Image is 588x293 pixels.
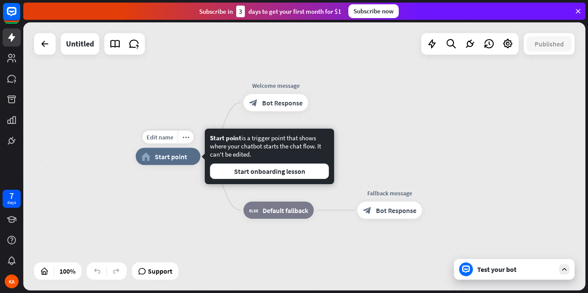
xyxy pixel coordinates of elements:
[57,264,78,278] div: 100%
[155,152,187,161] span: Start point
[477,265,555,274] div: Test your bot
[5,274,19,288] div: KA
[263,206,308,215] span: Default fallback
[210,134,241,142] span: Start point
[199,6,341,17] div: Subscribe in days to get your first month for $1
[7,200,16,206] div: days
[249,99,258,107] i: block_bot_response
[527,36,572,52] button: Published
[249,206,258,215] i: block_fallback
[147,133,173,141] span: Edit name
[236,6,245,17] div: 3
[148,264,172,278] span: Support
[141,152,150,161] i: home_2
[237,81,315,90] div: Welcome message
[7,3,33,29] button: Open LiveChat chat widget
[210,134,329,179] div: is a trigger point that shows where your chatbot starts the chat flow. It can't be edited.
[66,33,94,55] div: Untitled
[3,190,21,208] a: 7 days
[376,206,416,215] span: Bot Response
[363,206,372,215] i: block_bot_response
[262,99,303,107] span: Bot Response
[348,4,399,18] div: Subscribe now
[9,192,14,200] div: 7
[182,134,189,140] i: more_horiz
[351,189,428,197] div: Fallback message
[210,163,329,179] button: Start onboarding lesson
